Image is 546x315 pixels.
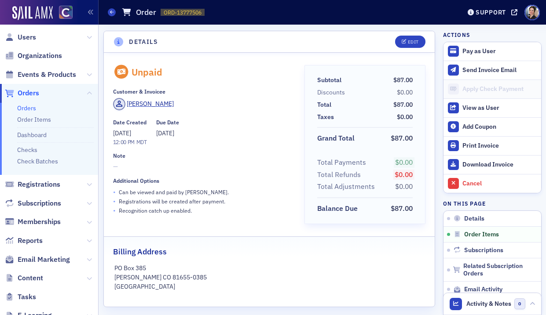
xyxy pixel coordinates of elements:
[462,142,536,150] div: Print Invoice
[113,197,116,206] span: •
[317,133,358,144] span: Grand Total
[119,188,229,196] p: Can be viewed and paid by [PERSON_NAME] .
[443,155,541,174] a: Download Invoice
[462,161,536,169] div: Download Invoice
[462,66,536,74] div: Send Invoice Email
[113,246,167,257] h2: Billing Address
[113,188,116,197] span: •
[462,47,536,55] div: Pay as User
[317,170,361,180] div: Total Refunds
[136,7,156,18] h1: Order
[463,262,537,278] span: Related Subscription Orders
[524,5,540,20] span: Profile
[317,157,366,168] div: Total Payments
[464,215,484,223] span: Details
[397,88,413,96] span: $0.00
[464,246,503,254] span: Subscriptions
[443,61,541,80] button: Send Invoice Email
[5,292,36,302] a: Tasks
[317,181,375,192] div: Total Adjustments
[18,199,61,208] span: Subscriptions
[317,203,361,214] span: Balance Due
[5,217,61,227] a: Memberships
[317,133,355,144] div: Grand Total
[466,299,511,308] span: Activity & Notes
[132,66,162,78] div: Unpaid
[17,104,36,112] a: Orders
[317,170,364,180] span: Total Refunds
[5,51,62,61] a: Organizations
[317,203,358,214] div: Balance Due
[113,177,159,184] div: Additional Options
[514,298,525,309] span: 0
[408,40,419,44] div: Edit
[18,255,70,264] span: Email Marketing
[114,264,424,273] p: PO Box 385
[443,42,541,61] button: Pay as User
[5,273,43,283] a: Content
[443,174,541,193] button: Cancel
[5,236,43,246] a: Reports
[113,162,293,171] span: —
[476,8,506,16] div: Support
[113,152,125,159] div: Note
[5,88,39,98] a: Orders
[317,88,345,97] div: Discounts
[393,76,413,84] span: $87.00
[443,136,541,155] a: Print Invoice
[462,85,536,93] div: Apply Check Payment
[119,206,192,214] p: Recognition catch up enabled.
[119,197,225,205] p: Registrations will be created after payment.
[17,157,58,165] a: Check Batches
[114,282,424,291] p: [GEOGRAPHIC_DATA]
[12,6,53,20] img: SailAMX
[462,180,536,188] div: Cancel
[18,70,76,80] span: Events & Products
[113,88,165,95] div: Customer & Invoicee
[464,286,502,293] span: Email Activity
[5,199,61,208] a: Subscriptions
[135,138,147,145] span: MDT
[462,123,536,131] div: Add Coupon
[317,181,378,192] span: Total Adjustments
[59,6,73,19] img: SailAMX
[156,119,179,126] div: Due Date
[5,33,36,42] a: Users
[114,273,424,282] p: [PERSON_NAME] CO 81655-0385
[113,129,131,137] span: [DATE]
[5,180,60,189] a: Registrations
[5,70,76,80] a: Events & Products
[317,100,331,109] div: Total
[5,255,70,264] a: Email Marketing
[317,88,348,97] span: Discounts
[17,131,47,139] a: Dashboard
[53,6,73,21] a: View Homepage
[391,204,413,213] span: $87.00
[395,182,413,191] span: $0.00
[317,76,341,85] div: Subtotal
[464,231,499,239] span: Order Items
[391,134,413,142] span: $87.00
[317,112,334,122] div: Taxes
[443,31,470,39] h4: Actions
[393,101,413,109] span: $87.00
[18,180,60,189] span: Registrations
[317,76,344,85] span: Subtotal
[127,99,174,109] div: [PERSON_NAME]
[18,273,43,283] span: Content
[18,292,36,302] span: Tasks
[129,37,158,47] h4: Details
[113,206,116,215] span: •
[317,157,369,168] span: Total Payments
[443,199,542,207] h4: On this page
[156,129,174,137] span: [DATE]
[443,117,541,136] button: Add Coupon
[113,119,147,126] div: Date Created
[317,100,334,109] span: Total
[317,112,337,122] span: Taxes
[164,9,202,16] span: ORD-13777506
[17,116,51,123] a: Order Items
[462,104,536,112] div: View as User
[18,236,43,246] span: Reports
